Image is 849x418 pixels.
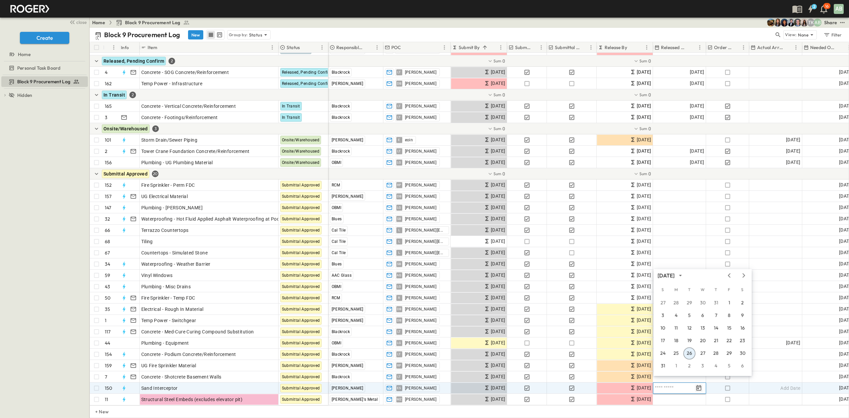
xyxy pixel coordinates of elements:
[723,297,735,309] button: 1
[105,103,112,109] p: 165
[582,44,589,51] button: Sort
[658,272,675,279] div: [DATE]
[697,322,709,334] button: 13
[282,262,320,266] span: Submittal Approved
[336,44,364,51] p: Responsible Contractor
[637,113,651,121] span: [DATE]
[405,149,437,154] span: [PERSON_NAME]
[1,63,87,73] a: Personal Task Board
[105,227,110,234] p: 66
[103,58,164,64] span: Released, Pending Confirm
[710,335,722,347] button: 21
[332,149,350,154] span: Blackrock
[105,261,110,267] p: 34
[710,347,722,359] button: 28
[332,81,363,86] span: [PERSON_NAME]
[391,44,401,51] p: POC
[405,104,437,109] span: [PERSON_NAME]
[1,76,88,87] div: Block 9 Procurement Logtest
[397,207,401,208] span: LG
[637,215,651,223] span: [DATE]
[637,80,651,87] span: [DATE]
[141,249,208,256] span: Countertops - Simulated Stone
[684,360,695,372] button: 2
[637,102,651,110] span: [DATE]
[740,43,748,51] button: Menu
[637,271,651,279] span: [DATE]
[737,335,749,347] button: 23
[491,113,505,121] span: [DATE]
[282,81,333,86] span: Released, Pending Confirm
[834,4,844,14] div: AB
[648,92,651,98] span: 0
[670,335,682,347] button: 18
[159,44,166,51] button: Sort
[282,138,320,142] span: Onsite/Warehoused
[804,3,817,15] button: 2
[807,19,815,27] div: Teddy Khuong (tkhuong@guzmangc.com)
[670,322,682,334] button: 11
[697,347,709,359] button: 27
[670,297,682,309] button: 28
[800,19,808,27] img: Raven Libunao (rlibunao@cahill-sf.com)
[120,42,140,53] div: Info
[207,31,215,39] button: row view
[249,32,262,38] p: Status
[105,137,111,143] p: 101
[737,360,749,372] button: 6
[661,44,687,51] p: Released Date
[532,44,539,51] button: Sort
[648,58,651,64] span: 0
[497,43,505,51] button: Menu
[268,43,276,51] button: Menu
[823,31,842,38] div: Filter
[491,204,505,211] span: [DATE]
[229,32,248,38] p: Group by:
[838,19,846,27] button: test
[690,159,704,166] span: [DATE]
[405,239,446,244] span: [PERSON_NAME][EMAIL_ADDRESS][DOMAIN_NAME]
[555,44,580,51] p: Submittal Approved?
[684,335,695,347] button: 19
[76,19,87,26] span: close
[141,103,236,109] span: Concrete - Vertical Concrete/Reinforcement
[684,322,695,334] button: 12
[690,147,704,155] span: [DATE]
[373,43,381,51] button: Menu
[366,44,373,51] button: Sort
[491,136,505,144] span: [DATE]
[491,68,505,76] span: [DATE]
[141,182,195,188] span: Fire Sprinkler - Perm FDC
[103,171,148,176] span: Submittal Approved
[141,80,203,87] span: Temp Power - Infrastructure
[639,58,647,64] p: Sum
[332,160,342,165] span: OBMI
[798,32,809,38] p: None
[141,204,203,211] span: Plumbing - [PERSON_NAME]
[105,216,110,222] p: 32
[152,171,159,177] div: 20
[697,310,709,321] button: 6
[825,4,829,9] p: 16
[491,249,505,256] span: [DATE]
[838,44,845,51] button: Sort
[405,261,437,267] span: [PERSON_NAME]
[103,92,125,98] span: In Transit
[688,44,696,51] button: Sort
[723,310,735,321] button: 8
[332,104,350,108] span: Blackrock
[1,50,87,59] a: Home
[405,160,437,165] span: [PERSON_NAME]
[129,92,136,98] div: 2
[737,310,749,321] button: 9
[105,238,110,245] p: 68
[481,44,489,51] button: Sort
[657,322,669,334] button: 10
[502,171,505,177] span: 0
[774,19,782,27] img: Kim Bowen (kbowen@cahill-sf.com)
